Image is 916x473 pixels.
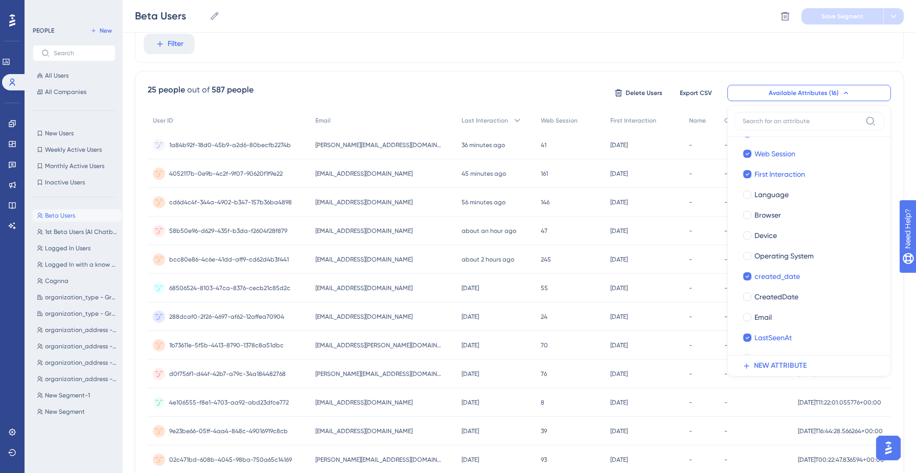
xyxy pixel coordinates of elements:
button: All Users [33,69,116,82]
span: [PERSON_NAME][EMAIL_ADDRESS][DOMAIN_NAME] [315,370,443,378]
span: - [689,427,692,435]
span: User ID [153,116,173,125]
span: Email [315,116,331,125]
time: about 2 hours ago [462,256,514,263]
input: Segment Name [135,9,205,23]
span: 41 [541,141,546,149]
button: organization_address - Group A [33,373,122,385]
button: Export CSV [670,85,721,101]
span: 1a84b92f-18d0-45b9-a2d6-80becfb2274b [169,141,291,149]
span: 4052117b-0e9b-4c2f-9f07-90620f1f9e22 [169,170,283,178]
span: Filter [168,38,184,50]
button: organization_address - Group D [33,324,122,336]
span: 39 [541,427,547,435]
span: - [724,227,727,235]
div: 587 people [212,84,254,96]
span: - [689,255,692,264]
span: Logged In with a know company [45,261,118,269]
span: 55 [541,284,548,292]
span: 1b73611e-5f5b-4413-8790-1378c8a51dbc [169,341,284,349]
time: [DATE] [610,285,628,292]
span: First Interaction [754,168,805,180]
span: New Segment [45,408,85,416]
span: - [724,370,727,378]
span: organization_address - Group C [45,342,118,350]
button: 1st Beta Users (AI Chatbot/Insights) Survey [33,226,122,238]
span: - [724,313,727,321]
time: [DATE] [610,313,628,320]
button: New Segment [33,406,122,418]
span: - [689,341,692,349]
time: [DATE] [462,428,479,435]
span: NEW ATTRIBUTE [754,360,807,372]
span: - [724,427,727,435]
span: New Segment-1 [45,391,90,399]
span: All Users [45,72,68,80]
span: 8 [541,398,544,407]
button: New Segment-1 [33,389,122,401]
span: 76 [541,370,547,378]
button: All Companies [33,86,116,98]
time: 45 minutes ago [462,170,506,177]
span: Created Date [724,116,765,125]
span: 93 [541,456,547,464]
span: [EMAIL_ADDRESS][DOMAIN_NAME] [315,170,413,178]
span: Browser [754,209,781,221]
time: [DATE] [462,342,479,349]
button: New [87,25,116,37]
span: [EMAIL_ADDRESS][DOMAIN_NAME] [315,227,413,235]
span: organization_type [754,352,815,364]
span: - [724,456,727,464]
span: Language [754,188,789,201]
time: [DATE] [610,342,628,349]
time: [DATE] [610,170,628,177]
span: - [724,398,727,407]
button: organization_type - Group B [33,291,122,303]
button: organization_address - Group C [33,340,122,352]
span: Inactive Users [45,178,85,186]
span: Export CSV [680,89,712,97]
span: Weekly Active Users [45,146,102,154]
span: Web Session [541,116,578,125]
span: 9e23be66-05ff-4aa4-848c-49016919c8cb [169,427,288,435]
span: Web Session [754,148,795,160]
span: LastSeenAt [754,332,792,344]
span: - [724,341,727,349]
span: 146 [541,198,549,206]
span: Logged In Users [45,244,90,252]
time: [DATE] [610,370,628,377]
button: Weekly Active Users [33,144,116,156]
span: 4e106555-f8e1-4703-aa92-abd23dfce772 [169,398,289,407]
span: 245 [541,255,551,264]
time: [DATE] [610,256,628,263]
button: Beta Users [33,209,122,222]
button: organization_type - Group A [33,308,122,320]
button: Available Attributes (16) [727,85,891,101]
button: organization_address - Group B [33,357,122,369]
div: PEOPLE [33,27,54,35]
span: [EMAIL_ADDRESS][DOMAIN_NAME] [315,198,413,206]
time: [DATE] [462,313,479,320]
span: organization_address - Group B [45,359,118,367]
time: [DATE] [610,199,628,206]
button: Delete Users [613,85,664,101]
span: 24 [541,313,547,321]
span: - [689,141,692,149]
button: Filter [144,34,195,54]
span: [EMAIL_ADDRESS][PERSON_NAME][DOMAIN_NAME] [315,341,443,349]
span: First Interaction [610,116,656,125]
span: Cognna [45,277,68,285]
span: 161 [541,170,548,178]
button: Save Segment [801,8,883,25]
span: organization_type - Group B [45,293,118,301]
span: - [689,227,692,235]
span: - [724,198,727,206]
span: [EMAIL_ADDRESS][DOMAIN_NAME] [315,398,413,407]
button: Logged In Users [33,242,122,254]
button: NEW ATTRIBUTE [734,356,890,376]
time: [DATE] [462,370,479,377]
span: organization_address - Group D [45,326,118,334]
span: 288dcaf0-2f26-4697-af62-12affea70904 [169,313,284,321]
span: - [689,456,692,464]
